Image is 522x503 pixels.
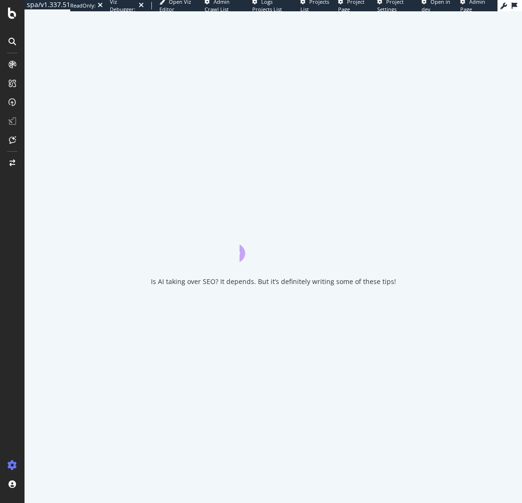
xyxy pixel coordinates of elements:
[240,228,307,262] div: animation
[70,2,96,9] div: ReadOnly:
[151,277,396,286] div: Is AI taking over SEO? It depends. But it’s definitely writing some of these tips!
